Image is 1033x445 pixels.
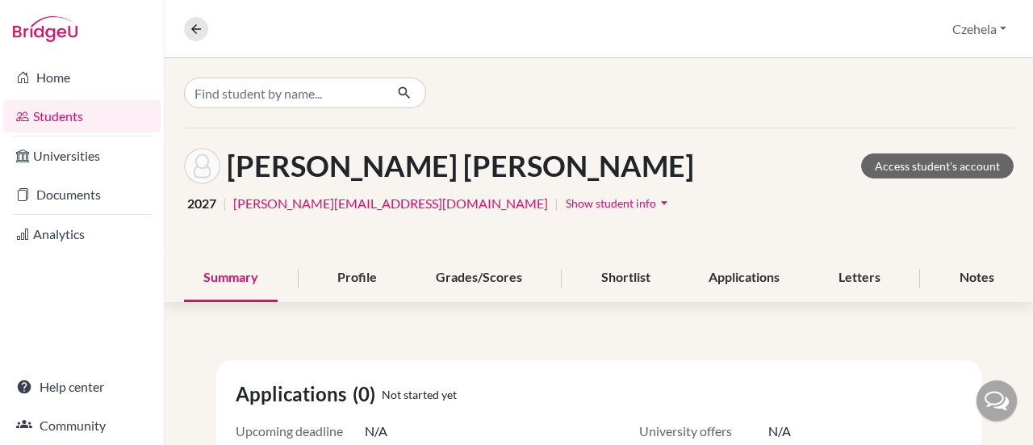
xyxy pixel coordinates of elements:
a: Home [3,61,161,94]
div: Summary [184,254,278,302]
span: Upcoming deadline [236,422,365,441]
div: Profile [318,254,396,302]
span: N/A [768,422,791,441]
button: Show student infoarrow_drop_down [565,191,673,216]
span: (0) [353,380,382,409]
a: Analytics [3,218,161,250]
button: Czehela [945,14,1014,44]
span: University offers [639,422,768,441]
span: Show student info [566,196,656,210]
i: arrow_drop_down [656,195,672,211]
a: Documents [3,178,161,211]
span: | [554,194,558,213]
a: Help center [3,371,161,403]
div: Notes [940,254,1014,302]
div: Grades/Scores [416,254,542,302]
span: | [223,194,227,213]
span: Not started yet [382,386,457,403]
span: Applications [236,380,353,409]
a: Access student's account [861,153,1014,178]
img: Bridge-U [13,16,77,42]
div: Letters [819,254,900,302]
a: Universities [3,140,161,172]
span: N/A [365,422,387,441]
div: Shortlist [582,254,670,302]
a: Students [3,100,161,132]
img: Emilio Robalino Cabrera's avatar [184,148,220,184]
input: Find student by name... [184,78,384,108]
div: Applications [689,254,799,302]
span: 2027 [187,194,216,213]
h1: [PERSON_NAME] [PERSON_NAME] [227,149,694,183]
a: [PERSON_NAME][EMAIL_ADDRESS][DOMAIN_NAME] [233,194,548,213]
a: Community [3,409,161,442]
